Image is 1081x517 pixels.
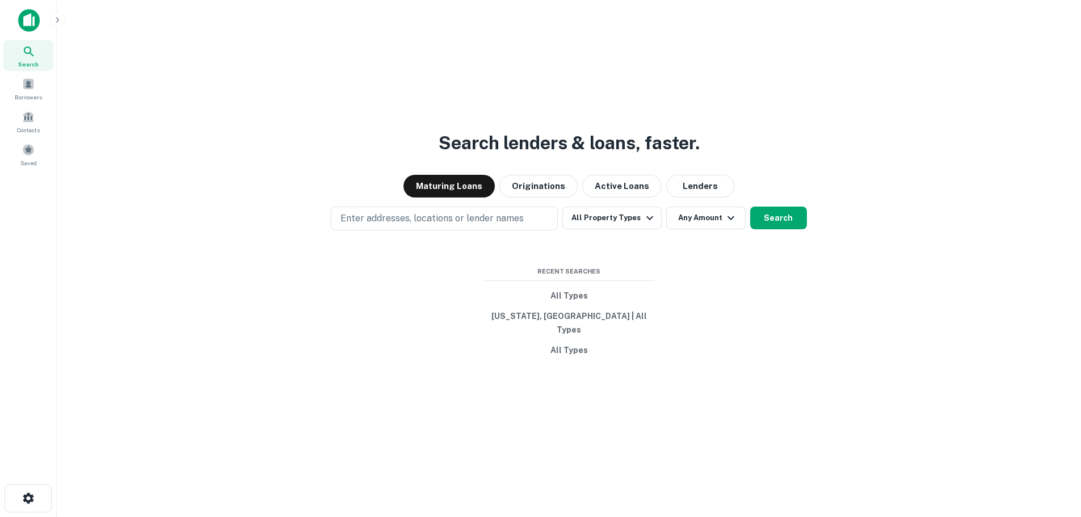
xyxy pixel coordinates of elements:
button: All Types [484,285,654,306]
button: Active Loans [582,175,662,197]
span: Recent Searches [484,267,654,276]
button: Enter addresses, locations or lender names [331,207,558,230]
img: capitalize-icon.png [18,9,40,32]
button: Search [750,207,807,229]
span: Contacts [17,125,40,134]
button: Originations [499,175,578,197]
span: Saved [20,158,37,167]
button: Lenders [666,175,734,197]
iframe: Chat Widget [1024,426,1081,481]
button: Any Amount [666,207,746,229]
a: Saved [3,139,53,170]
button: Maturing Loans [403,175,495,197]
button: All Property Types [562,207,661,229]
span: Borrowers [15,93,42,102]
a: Borrowers [3,73,53,104]
p: Enter addresses, locations or lender names [340,212,524,225]
span: Search [18,60,39,69]
h3: Search lenders & loans, faster. [439,129,700,157]
a: Search [3,40,53,71]
button: [US_STATE], [GEOGRAPHIC_DATA] | All Types [484,306,654,340]
a: Contacts [3,106,53,137]
button: All Types [484,340,654,360]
